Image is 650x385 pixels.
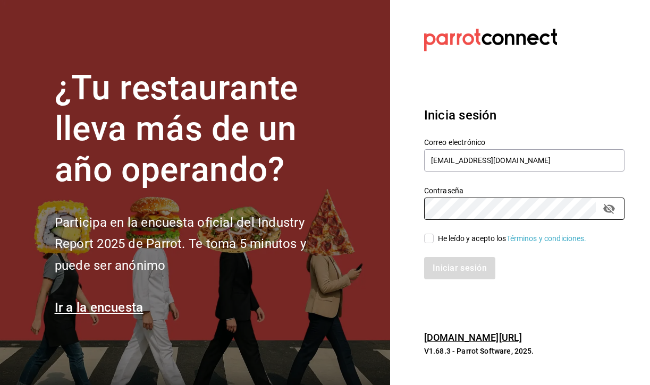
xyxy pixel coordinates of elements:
[424,106,624,125] h3: Inicia sesión
[55,212,342,277] h2: Participa en la encuesta oficial del Industry Report 2025 de Parrot. Te toma 5 minutos y puede se...
[424,346,624,356] p: V1.68.3 - Parrot Software, 2025.
[424,332,522,343] a: [DOMAIN_NAME][URL]
[600,200,618,218] button: passwordField
[55,68,342,190] h1: ¿Tu restaurante lleva más de un año operando?
[507,234,587,243] a: Términos y condiciones.
[424,139,624,146] label: Correo electrónico
[424,187,624,194] label: Contraseña
[55,300,143,315] a: Ir a la encuesta
[424,149,624,172] input: Ingresa tu correo electrónico
[438,233,587,244] div: He leído y acepto los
